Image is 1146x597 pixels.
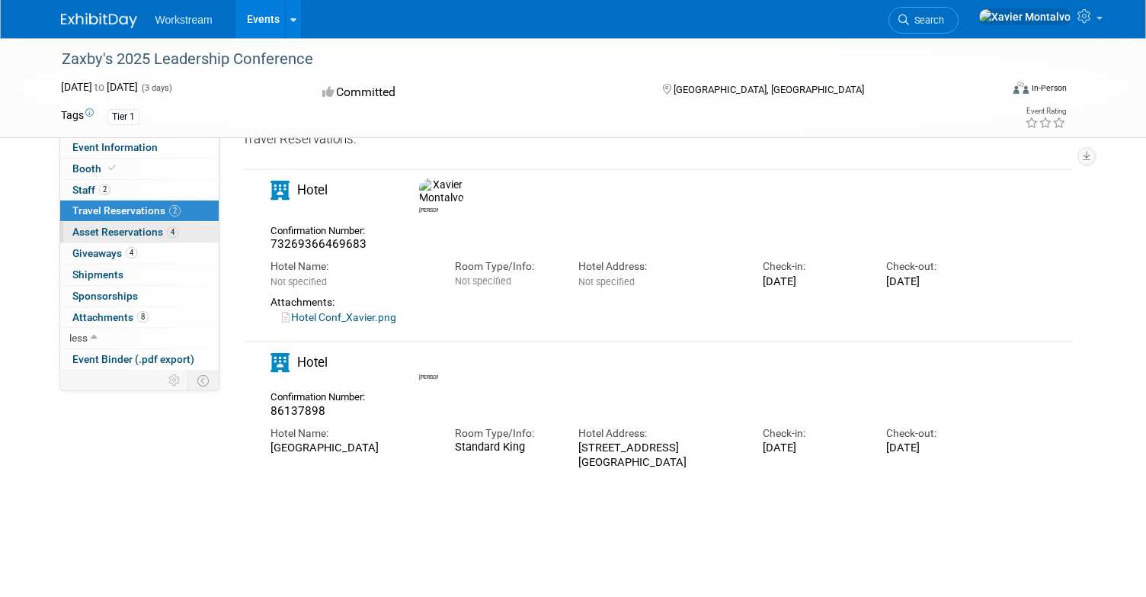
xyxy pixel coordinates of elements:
[763,441,863,454] div: [DATE]
[60,307,219,328] a: Attachments8
[72,290,138,302] span: Sponsorships
[92,81,107,93] span: to
[1025,108,1066,115] div: Event Rating
[419,372,438,381] div: Benjamin Guyaux
[72,268,123,281] span: Shipments
[886,426,987,441] div: Check-out:
[60,243,219,264] a: Giveaways4
[455,441,555,454] div: Standard King
[169,205,181,217] span: 2
[61,13,137,28] img: ExhibitDay
[60,328,219,348] a: less
[578,426,740,441] div: Hotel Address:
[918,79,1067,102] div: Event Format
[578,259,740,274] div: Hotel Address:
[886,259,987,274] div: Check-out:
[270,387,376,403] div: Confirmation Number:
[419,178,464,205] img: Xavier Montalvo
[60,265,219,285] a: Shipments
[909,14,944,26] span: Search
[72,353,194,365] span: Event Binder (.pdf export)
[455,275,511,287] span: Not specified
[140,83,172,93] span: (3 days)
[419,205,438,214] div: Xavier Montalvo
[60,349,219,370] a: Event Binder (.pdf export)
[72,311,149,323] span: Attachments
[578,441,740,469] div: [STREET_ADDRESS] [GEOGRAPHIC_DATA]
[270,259,432,274] div: Hotel Name:
[60,137,219,158] a: Event Information
[674,84,864,95] span: [GEOGRAPHIC_DATA], [GEOGRAPHIC_DATA]
[282,311,396,323] a: Hotel Conf_Xavier.png
[297,355,328,370] span: Hotel
[270,404,325,418] span: 86137898
[270,296,987,309] div: Attachments:
[126,247,137,258] span: 4
[270,237,367,251] span: 73269366469683
[60,201,219,221] a: Travel Reservations2
[318,79,638,106] div: Committed
[270,276,327,287] span: Not specified
[60,286,219,307] a: Sponsorships
[60,159,219,179] a: Booth
[978,8,1071,25] img: Xavier Montalvo
[270,220,376,237] div: Confirmation Number:
[455,259,555,274] div: Room Type/Info:
[242,130,1074,154] div: Travel Reservations:
[72,247,137,259] span: Giveaways
[60,180,219,201] a: Staff2
[270,426,432,441] div: Hotel Name:
[270,441,432,454] div: [GEOGRAPHIC_DATA]
[56,46,981,73] div: Zaxby's 2025 Leadership Conference
[60,222,219,242] a: Asset Reservations4
[763,259,863,274] div: Check-in:
[162,371,188,390] td: Personalize Event Tab Strip
[1013,82,1029,94] img: Format-Inperson.png
[108,164,116,172] i: Booth reservation complete
[886,441,987,454] div: [DATE]
[888,7,959,34] a: Search
[415,351,442,381] div: Benjamin Guyaux
[415,178,442,214] div: Xavier Montalvo
[72,162,119,175] span: Booth
[155,14,213,26] span: Workstream
[72,204,181,217] span: Travel Reservations
[187,371,219,390] td: Toggle Event Tabs
[137,311,149,323] span: 8
[297,182,328,197] span: Hotel
[578,276,635,287] span: Not specified
[107,109,139,125] div: Tier 1
[72,184,110,196] span: Staff
[72,141,158,153] span: Event Information
[99,184,110,195] span: 2
[270,181,290,200] i: Hotel
[270,353,290,372] i: Hotel
[61,81,138,93] span: [DATE] [DATE]
[167,226,178,238] span: 4
[886,274,987,288] div: [DATE]
[69,332,88,344] span: less
[763,274,863,288] div: [DATE]
[61,108,94,125] td: Tags
[419,351,440,372] img: Benjamin Guyaux
[763,426,863,441] div: Check-in:
[72,226,178,238] span: Asset Reservations
[455,426,555,441] div: Room Type/Info:
[1031,82,1067,94] div: In-Person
